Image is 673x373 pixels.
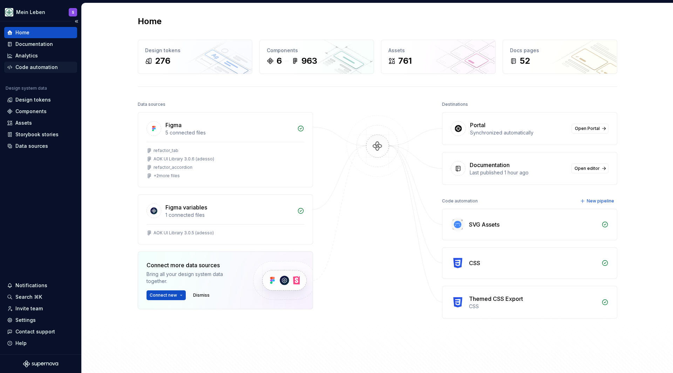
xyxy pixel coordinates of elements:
[72,16,81,26] button: Collapse sidebar
[442,196,478,206] div: Code automation
[4,27,77,38] a: Home
[138,194,313,244] a: Figma variables1 connected filesAOK UI Library 3.0.5 (adesso)
[15,340,27,347] div: Help
[165,212,293,219] div: 1 connected files
[575,166,600,171] span: Open editor
[72,9,74,15] div: S
[578,196,617,206] button: New pipeline
[6,85,47,91] div: Design system data
[4,39,77,50] a: Documentation
[4,94,77,105] a: Design tokens
[301,55,317,67] div: 963
[15,305,43,312] div: Invite team
[16,9,45,16] div: Mein Leben
[520,55,530,67] div: 52
[147,261,241,269] div: Connect more data sources
[388,47,488,54] div: Assets
[15,293,42,301] div: Search ⌘K
[267,47,367,54] div: Components
[4,280,77,291] button: Notifications
[470,161,510,169] div: Documentation
[442,99,468,109] div: Destinations
[572,124,609,133] a: Open Portal
[15,64,58,71] div: Code automation
[470,169,567,176] div: Last published 1 hour ago
[165,129,293,136] div: 5 connected files
[4,106,77,117] a: Components
[571,164,609,173] a: Open editor
[398,55,412,67] div: 761
[4,129,77,140] a: Storybook stories
[154,173,180,179] div: + 2 more files
[145,47,245,54] div: Design tokens
[4,140,77,152] a: Data sources
[15,52,38,59] div: Analytics
[469,295,523,303] div: Themed CSS Export
[575,126,600,131] span: Open Portal
[15,41,53,48] div: Documentation
[150,292,177,298] span: Connect new
[15,282,47,289] div: Notifications
[165,121,182,129] div: Figma
[4,326,77,337] button: Contact support
[147,290,186,300] button: Connect new
[154,148,178,153] div: refactor_tab
[469,220,499,229] div: SVG Assets
[277,55,282,67] div: 6
[15,119,32,126] div: Assets
[138,99,165,109] div: Data sources
[4,315,77,326] a: Settings
[4,303,77,314] a: Invite team
[4,62,77,73] a: Code automation
[23,360,58,367] svg: Supernova Logo
[190,290,213,300] button: Dismiss
[15,317,36,324] div: Settings
[155,55,170,67] div: 276
[470,121,485,129] div: Portal
[4,291,77,303] button: Search ⌘K
[470,129,567,136] div: Synchronized automatically
[469,259,480,267] div: CSS
[15,96,51,103] div: Design tokens
[1,5,80,20] button: Mein LebenS
[138,40,252,74] a: Design tokens276
[15,143,48,150] div: Data sources
[154,156,214,162] div: AOK UI Library 3.0.6 (adesso)
[4,50,77,61] a: Analytics
[154,230,214,236] div: AOK UI Library 3.0.5 (adesso)
[138,112,313,187] a: Figma5 connected filesrefactor_tabAOK UI Library 3.0.6 (adesso)refactor_accordion+2more files
[15,29,29,36] div: Home
[503,40,617,74] a: Docs pages52
[381,40,496,74] a: Assets761
[5,8,13,16] img: df5db9ef-aba0-4771-bf51-9763b7497661.png
[469,303,597,310] div: CSS
[138,16,162,27] h2: Home
[15,328,55,335] div: Contact support
[510,47,610,54] div: Docs pages
[15,131,59,138] div: Storybook stories
[4,117,77,129] a: Assets
[259,40,374,74] a: Components6963
[154,165,192,170] div: refactor_accordion
[587,198,614,204] span: New pipeline
[165,203,207,212] div: Figma variables
[15,108,47,115] div: Components
[4,338,77,349] button: Help
[193,292,210,298] span: Dismiss
[147,271,241,285] div: Bring all your design system data together.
